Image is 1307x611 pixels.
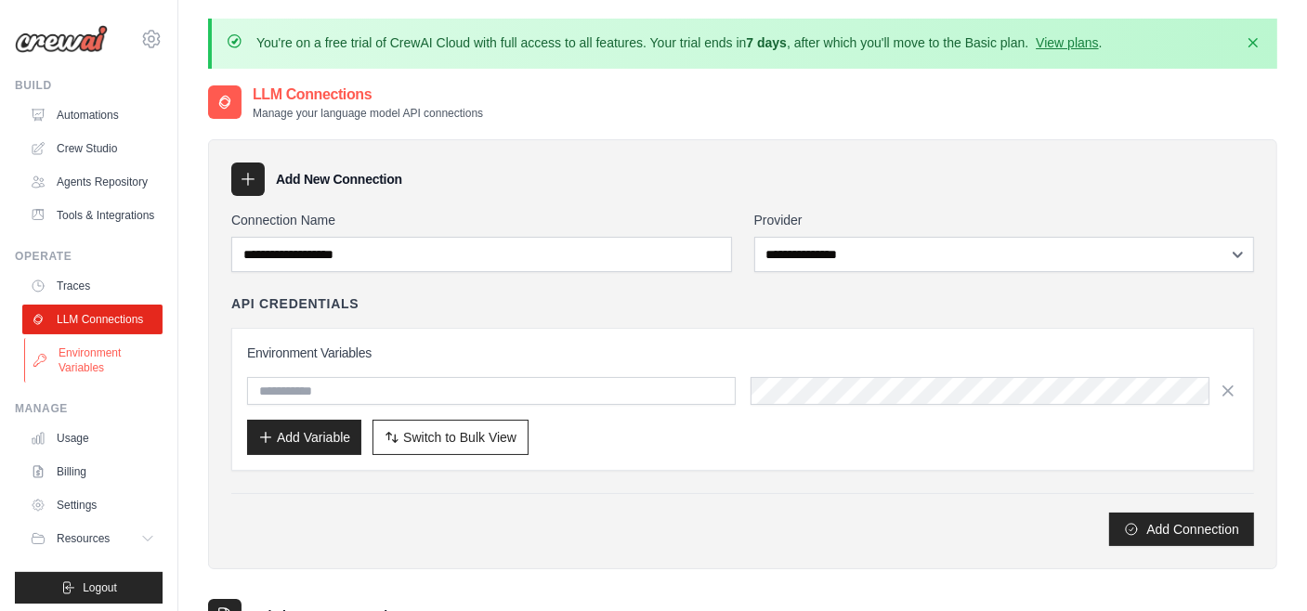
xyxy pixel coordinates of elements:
span: Logout [83,580,117,595]
label: Provider [754,211,1255,229]
button: Switch to Bulk View [372,420,529,455]
a: Crew Studio [22,134,163,163]
a: Settings [22,490,163,520]
a: Environment Variables [24,338,164,383]
label: Connection Name [231,211,732,229]
h3: Environment Variables [247,344,1238,362]
div: Manage [15,401,163,416]
a: Agents Repository [22,167,163,197]
h4: API Credentials [231,294,359,313]
div: Operate [15,249,163,264]
button: Add Variable [247,420,361,455]
h3: Add New Connection [276,170,402,188]
strong: 7 days [746,35,787,50]
h2: LLM Connections [253,84,483,106]
div: Build [15,78,163,93]
button: Resources [22,524,163,553]
a: Usage [22,423,163,453]
p: Manage your language model API connections [253,106,483,121]
p: You're on a free trial of CrewAI Cloud with full access to all features. Your trial ends in , aft... [256,33,1103,52]
a: LLM Connections [22,305,163,334]
span: Switch to Bulk View [403,428,516,447]
button: Logout [15,572,163,604]
a: View plans [1036,35,1098,50]
a: Tools & Integrations [22,201,163,230]
button: Add Connection [1109,513,1254,546]
span: Resources [57,531,110,546]
a: Traces [22,271,163,301]
a: Automations [22,100,163,130]
a: Billing [22,457,163,487]
img: Logo [15,25,108,53]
